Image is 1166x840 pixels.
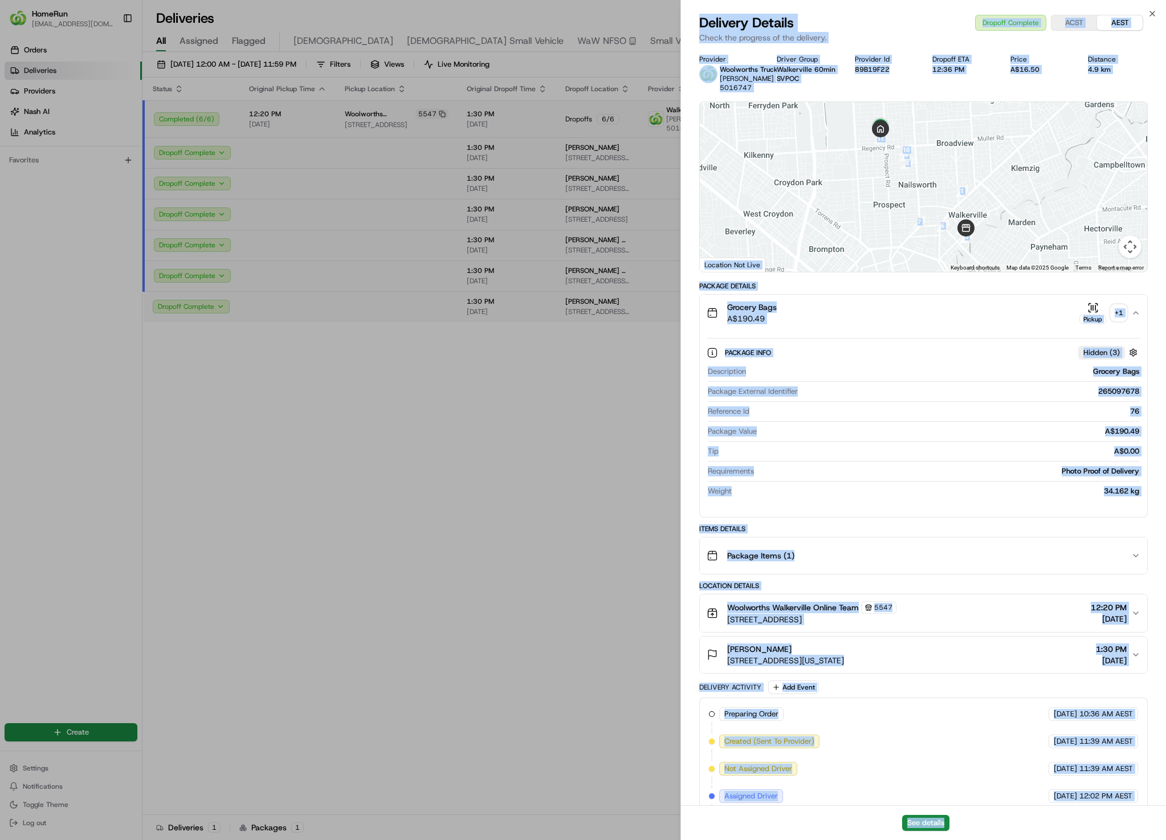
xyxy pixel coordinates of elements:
div: Delivery Activity [699,683,761,692]
div: Location Details [699,581,1148,590]
div: Walkerville 60min SVPOC [777,65,837,83]
div: 6 [936,219,949,232]
span: Created (Sent To Provider) [724,736,814,747]
span: 11:39 AM AEST [1079,764,1133,774]
div: Dropoff ETA [932,55,992,64]
div: 10 [900,144,912,156]
div: A$16.50 [1010,65,1070,74]
div: 76 [754,406,1140,417]
span: 11:39 AM AEST [1079,736,1133,747]
span: Woolworths Walkerville Online Team [727,602,859,613]
span: Weight [708,486,732,496]
button: Pickup+1 [1079,302,1127,324]
button: Package Items (1) [700,537,1148,574]
span: 5547 [874,603,892,612]
div: + 1 [1111,305,1127,321]
div: Driver Group [777,55,837,64]
span: Assigned Driver [724,791,778,801]
span: A$190.49 [727,313,777,324]
button: Hidden (3) [1078,345,1140,360]
div: Package Details [699,282,1148,291]
button: [PERSON_NAME][STREET_ADDRESS][US_STATE]1:30 PM[DATE] [700,637,1148,673]
div: A$190.49 [761,426,1140,437]
img: ww.png [699,65,717,83]
span: 12:20 PM [1091,602,1127,613]
span: Grocery Bags [727,301,777,313]
div: Location Not Live [700,258,765,272]
div: 34.162 kg [736,486,1140,496]
button: Add Event [768,680,819,694]
button: See details [902,815,949,831]
span: Package External Identifier [708,386,798,397]
span: Package Value [708,426,757,437]
span: Description [708,366,746,377]
a: Terms [1075,264,1091,271]
button: ACST [1051,15,1097,30]
span: [PERSON_NAME] [727,643,792,655]
div: 11 [874,132,887,145]
span: [DATE] [1054,764,1077,774]
button: AEST [1097,15,1143,30]
button: 89B19F22 [855,65,890,74]
p: Check the progress of the delivery. [699,32,1148,43]
span: 10:36 AM AEST [1079,709,1133,719]
span: [STREET_ADDRESS][US_STATE] [727,655,844,666]
div: Distance [1088,55,1148,64]
span: Not Assigned Driver [724,764,792,774]
span: Tip [708,446,719,456]
div: 4.9 km [1088,65,1148,74]
div: Photo Proof of Delivery [759,466,1140,476]
button: Woolworths Walkerville Online Team5547[STREET_ADDRESS]12:20 PM[DATE] [700,594,1148,632]
span: Reference Id [708,406,749,417]
span: 12:02 PM AEST [1079,791,1132,801]
span: [PERSON_NAME] 5016747 [720,74,774,92]
span: [DATE] [1091,613,1127,625]
div: A$0.00 [723,446,1140,456]
div: 265097678 [802,386,1140,397]
div: Pickup [1079,315,1106,324]
span: Package Info [725,348,773,357]
button: Grocery BagsA$190.49Pickup+1 [700,295,1148,331]
div: 12:36 PM [932,65,992,74]
span: Requirements [708,466,754,476]
span: Hidden ( 3 ) [1083,348,1120,358]
div: 5 [960,230,973,243]
div: Grocery Bags [751,366,1140,377]
span: Package Items ( 1 ) [727,550,794,561]
span: Delivery Details [699,14,794,32]
button: Map camera controls [1119,235,1141,258]
button: Pickup [1079,302,1106,324]
span: [DATE] [1054,709,1077,719]
span: Woolworths Truck [720,65,777,74]
a: Open this area in Google Maps (opens a new window) [703,257,740,272]
img: Google [703,257,740,272]
span: 1:30 PM [1096,643,1127,655]
div: 1 [956,185,968,197]
a: Report a map error [1098,264,1144,271]
span: Map data ©2025 Google [1006,264,1069,271]
button: Keyboard shortcuts [951,264,1000,272]
span: [DATE] [1054,791,1077,801]
span: [DATE] [1054,736,1077,747]
div: 8 [901,157,914,169]
div: 7 [913,215,926,228]
div: Price [1010,55,1070,64]
span: [DATE] [1096,655,1127,666]
span: [STREET_ADDRESS] [727,614,896,625]
div: 2 [956,222,968,234]
div: Grocery BagsA$190.49Pickup+1 [700,331,1148,517]
div: Items Details [699,524,1148,533]
div: Provider Id [855,55,915,64]
div: Provider [699,55,759,64]
span: Preparing Order [724,709,778,719]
